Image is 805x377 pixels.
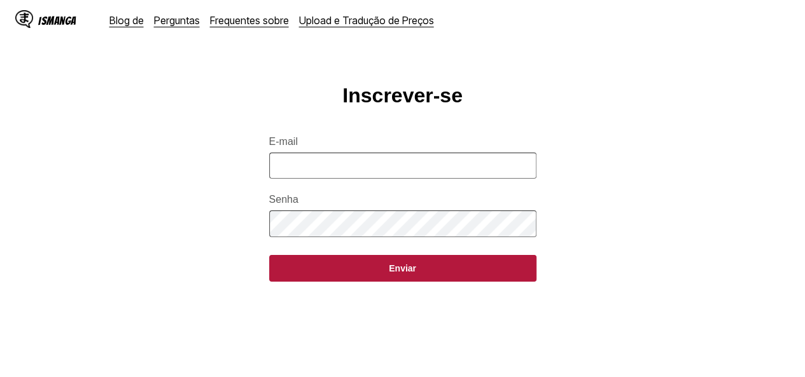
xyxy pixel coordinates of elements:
font: Inscrever-se [342,84,463,107]
a: Frequentes sobre [210,14,289,27]
font: IsManga [38,15,76,27]
font: Senha [269,194,298,205]
a: Blog de [109,14,144,27]
font: Enviar [389,263,416,273]
font: E-mail [269,136,298,147]
a: Logotipo IsMangaIsManga [15,10,99,31]
a: Upload e Tradução de Preços [299,14,434,27]
img: Logotipo IsManga [15,10,33,28]
button: Enviar [269,255,536,282]
a: Perguntas [154,14,200,27]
